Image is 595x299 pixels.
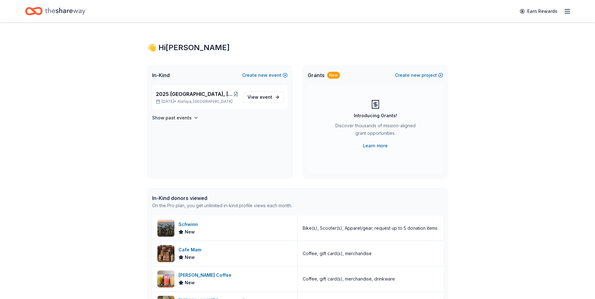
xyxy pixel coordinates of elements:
img: Image for Schwinn [157,220,174,237]
img: Image for Buddy Brew Coffee [157,270,174,287]
div: 👋 Hi [PERSON_NAME] [147,43,448,53]
span: Grants [308,71,325,79]
a: Learn more [363,142,388,149]
span: New [185,254,195,261]
div: On the Pro plan, you get unlimited in-kind profile views each month. [152,202,292,209]
span: new [411,71,420,79]
a: View event [243,92,284,103]
a: Earn Rewards [516,6,561,17]
a: Home [25,4,85,18]
span: New [185,279,195,286]
div: Discover thousands of mission-aligned grant opportunities. [333,122,418,139]
span: New [185,228,195,236]
span: new [258,71,268,79]
div: Cafe Mam [178,246,204,254]
span: View [247,93,272,101]
span: Alafaya, [GEOGRAPHIC_DATA] [178,99,232,104]
h4: Show past events [152,114,192,122]
div: [PERSON_NAME] Coffee [178,271,234,279]
button: Show past events [152,114,199,122]
img: Image for Cafe Mam [157,245,174,262]
div: Introducing Grants! [354,112,397,119]
button: Createnewproject [395,71,443,79]
span: event [260,94,272,100]
p: [DATE] • [156,99,238,104]
div: Bike(s), Scooter(s), Apparel/gear; request up to 5 donation items [303,224,438,232]
button: Createnewevent [242,71,288,79]
div: New [327,72,340,79]
div: Coffee, gift card(s), merchandise [303,250,372,257]
div: Coffee, gift card(s), merchandise, drinkware [303,275,395,283]
div: In-Kind donors viewed [152,194,292,202]
span: In-Kind [152,71,170,79]
div: Schwinn [178,221,200,228]
span: 2025 [GEOGRAPHIC_DATA], [GEOGRAPHIC_DATA] 449th Bomb Group WWII Reunion [156,90,233,98]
